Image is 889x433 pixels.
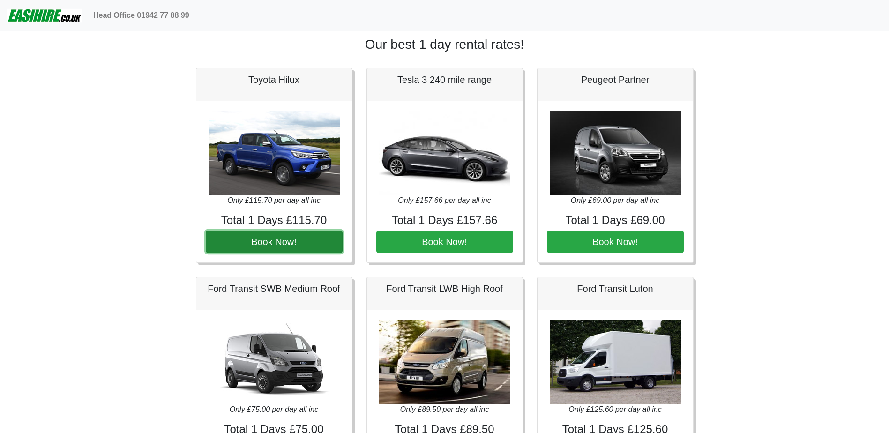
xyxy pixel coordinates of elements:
button: Book Now! [376,231,513,253]
img: Ford Transit SWB Medium Roof [209,320,340,404]
h5: Tesla 3 240 mile range [376,74,513,85]
h5: Ford Transit Luton [547,283,684,294]
button: Book Now! [547,231,684,253]
h4: Total 1 Days £157.66 [376,214,513,227]
img: Ford Transit LWB High Roof [379,320,510,404]
i: Only £157.66 per day all inc [398,196,491,204]
i: Only £89.50 per day all inc [400,405,489,413]
i: Only £115.70 per day all inc [227,196,320,204]
h5: Ford Transit SWB Medium Roof [206,283,343,294]
h5: Toyota Hilux [206,74,343,85]
button: Book Now! [206,231,343,253]
h4: Total 1 Days £115.70 [206,214,343,227]
img: Tesla 3 240 mile range [379,111,510,195]
img: Peugeot Partner [550,111,681,195]
img: Ford Transit Luton [550,320,681,404]
h5: Ford Transit LWB High Roof [376,283,513,294]
img: Toyota Hilux [209,111,340,195]
i: Only £75.00 per day all inc [230,405,318,413]
i: Only £69.00 per day all inc [571,196,659,204]
h5: Peugeot Partner [547,74,684,85]
b: Head Office 01942 77 88 99 [93,11,189,19]
h1: Our best 1 day rental rates! [196,37,694,52]
i: Only £125.60 per day all inc [568,405,661,413]
img: easihire_logo_small.png [7,6,82,25]
a: Head Office 01942 77 88 99 [90,6,193,25]
h4: Total 1 Days £69.00 [547,214,684,227]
